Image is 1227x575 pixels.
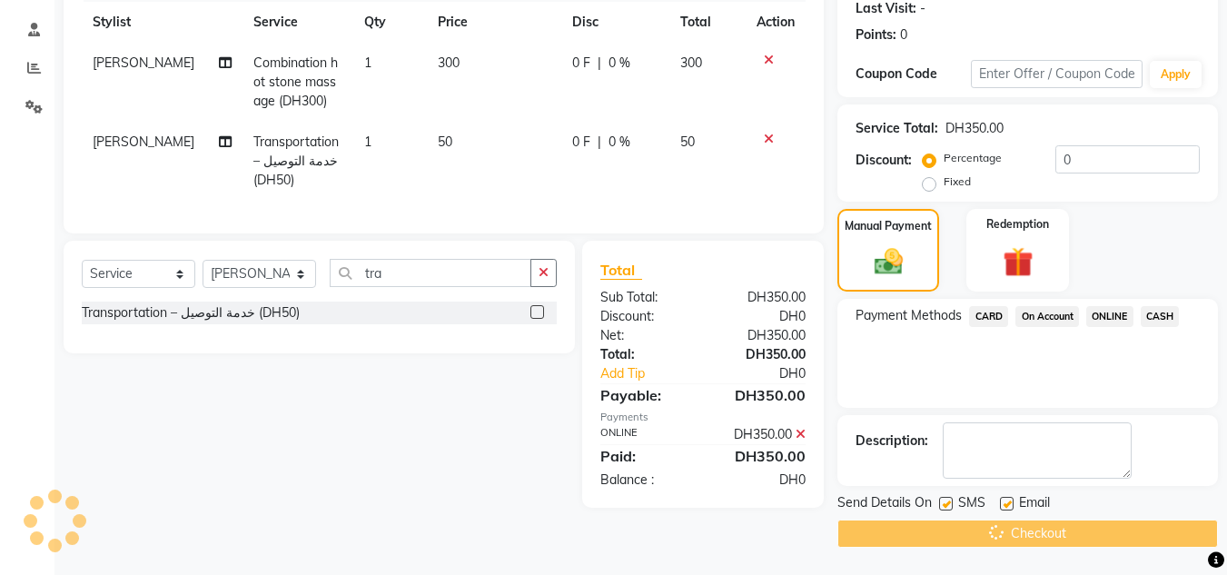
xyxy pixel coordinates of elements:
[944,173,971,190] label: Fixed
[587,326,703,345] div: Net:
[856,431,928,451] div: Description:
[242,2,353,43] th: Service
[330,259,531,287] input: Search or Scan
[364,134,371,150] span: 1
[958,493,985,516] span: SMS
[82,2,242,43] th: Stylist
[587,471,703,490] div: Balance :
[900,25,907,45] div: 0
[856,306,962,325] span: Payment Methods
[1086,306,1133,327] span: ONLINE
[587,288,703,307] div: Sub Total:
[837,493,932,516] span: Send Details On
[82,303,300,322] div: Transportation – خدمة التوصيل (DH50)
[587,384,703,406] div: Payable:
[561,2,669,43] th: Disc
[253,55,338,109] span: Combination hot stone massage (DH300)
[609,133,630,152] span: 0 %
[438,55,460,71] span: 300
[856,119,938,138] div: Service Total:
[598,54,601,73] span: |
[587,364,722,383] a: Add Tip
[1019,493,1050,516] span: Email
[587,425,703,444] div: ONLINE
[856,25,896,45] div: Points:
[703,425,819,444] div: DH350.00
[703,326,819,345] div: DH350.00
[93,134,194,150] span: [PERSON_NAME]
[680,134,695,150] span: 50
[587,307,703,326] div: Discount:
[969,306,1008,327] span: CARD
[364,55,371,71] span: 1
[587,345,703,364] div: Total:
[866,245,912,278] img: _cash.svg
[703,288,819,307] div: DH350.00
[600,410,806,425] div: Payments
[1141,306,1180,327] span: CASH
[572,54,590,73] span: 0 F
[253,134,339,188] span: Transportation – خدمة التوصيل (DH50)
[746,2,806,43] th: Action
[945,119,1004,138] div: DH350.00
[944,150,1002,166] label: Percentage
[845,218,932,234] label: Manual Payment
[1150,61,1202,88] button: Apply
[856,151,912,170] div: Discount:
[703,445,819,467] div: DH350.00
[703,345,819,364] div: DH350.00
[703,384,819,406] div: DH350.00
[986,216,1049,233] label: Redemption
[723,364,820,383] div: DH0
[598,133,601,152] span: |
[587,445,703,467] div: Paid:
[438,134,452,150] span: 50
[994,243,1043,281] img: _gift.svg
[427,2,561,43] th: Price
[353,2,427,43] th: Qty
[572,133,590,152] span: 0 F
[1015,306,1079,327] span: On Account
[600,261,642,280] span: Total
[669,2,747,43] th: Total
[609,54,630,73] span: 0 %
[703,471,819,490] div: DH0
[856,64,970,84] div: Coupon Code
[680,55,702,71] span: 300
[703,307,819,326] div: DH0
[971,60,1143,88] input: Enter Offer / Coupon Code
[93,55,194,71] span: [PERSON_NAME]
